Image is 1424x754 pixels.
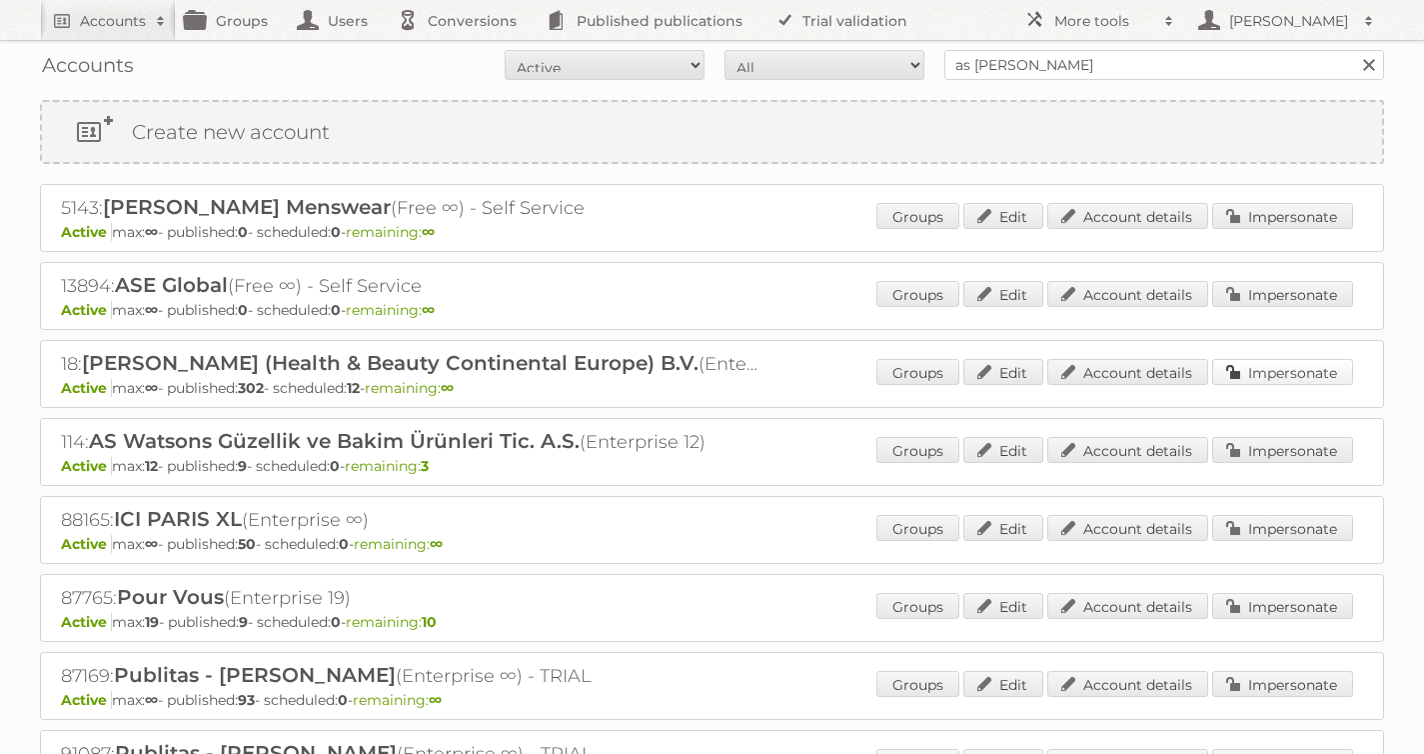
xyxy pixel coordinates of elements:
a: Impersonate [1212,437,1353,463]
span: Active [61,613,112,631]
a: Groups [876,203,959,229]
a: Groups [876,671,959,697]
span: Active [61,223,112,241]
strong: 12 [145,457,158,475]
strong: 3 [421,457,429,475]
strong: 10 [422,613,437,631]
strong: ∞ [145,691,158,709]
p: max: - published: - scheduled: - [61,379,1363,397]
h2: [PERSON_NAME] [1224,11,1354,31]
h2: 5143: (Free ∞) - Self Service [61,195,760,221]
span: AS Watsons Güzellik ve Bakim Ürünleri Tic. A.S. [89,429,580,453]
strong: ∞ [430,535,443,553]
span: Pour Vous [117,585,224,609]
a: Impersonate [1212,281,1353,307]
h2: 87765: (Enterprise 19) [61,585,760,611]
span: Active [61,379,112,397]
a: Groups [876,515,959,541]
strong: 0 [330,457,340,475]
strong: ∞ [145,379,158,397]
strong: ∞ [441,379,454,397]
strong: 9 [238,457,247,475]
h2: 114: (Enterprise 12) [61,429,760,455]
p: max: - published: - scheduled: - [61,691,1363,709]
a: Account details [1047,281,1208,307]
a: Groups [876,359,959,385]
span: remaining: [345,457,429,475]
span: [PERSON_NAME] (Health & Beauty Continental Europe) B.V. [82,351,699,375]
span: remaining: [353,691,442,709]
span: [PERSON_NAME] Menswear [103,195,391,219]
p: max: - published: - scheduled: - [61,223,1363,241]
h2: 87169: (Enterprise ∞) - TRIAL [61,663,760,689]
h2: 18: (Enterprise ∞) [61,351,760,377]
p: max: - published: - scheduled: - [61,535,1363,553]
a: Impersonate [1212,203,1353,229]
p: max: - published: - scheduled: - [61,301,1363,319]
h2: 88165: (Enterprise ∞) [61,507,760,533]
a: Edit [963,671,1043,697]
a: Account details [1047,593,1208,619]
strong: 0 [331,301,341,319]
span: Publitas - [PERSON_NAME] [114,663,396,687]
a: Account details [1047,515,1208,541]
a: Account details [1047,437,1208,463]
a: Impersonate [1212,359,1353,385]
p: max: - published: - scheduled: - [61,613,1363,631]
strong: ∞ [145,223,158,241]
strong: 0 [238,223,248,241]
strong: 302 [238,379,264,397]
span: remaining: [346,223,435,241]
strong: ∞ [422,223,435,241]
a: Impersonate [1212,671,1353,697]
a: Edit [963,593,1043,619]
h2: Accounts [80,11,146,31]
h2: More tools [1054,11,1154,31]
strong: ∞ [429,691,442,709]
strong: 0 [331,613,341,631]
span: Active [61,535,112,553]
span: ASE Global [115,273,228,297]
strong: 50 [238,535,256,553]
strong: 9 [239,613,248,631]
a: Edit [963,515,1043,541]
a: Edit [963,203,1043,229]
a: Edit [963,437,1043,463]
strong: 19 [145,613,159,631]
span: remaining: [346,301,435,319]
a: Account details [1047,203,1208,229]
strong: 0 [339,535,349,553]
h2: 13894: (Free ∞) - Self Service [61,273,760,299]
span: remaining: [354,535,443,553]
a: Impersonate [1212,593,1353,619]
a: Account details [1047,671,1208,697]
a: Edit [963,359,1043,385]
span: Active [61,457,112,475]
a: Groups [876,281,959,307]
strong: 0 [238,301,248,319]
a: Edit [963,281,1043,307]
span: remaining: [346,613,437,631]
strong: 93 [238,691,255,709]
span: ICI PARIS XL [114,507,242,531]
p: max: - published: - scheduled: - [61,457,1363,475]
strong: 0 [331,223,341,241]
span: Active [61,301,112,319]
a: Groups [876,437,959,463]
span: remaining: [365,379,454,397]
a: Create new account [42,102,1382,162]
strong: ∞ [145,535,158,553]
strong: 0 [338,691,348,709]
strong: 12 [347,379,360,397]
strong: ∞ [422,301,435,319]
a: Groups [876,593,959,619]
strong: ∞ [145,301,158,319]
a: Impersonate [1212,515,1353,541]
a: Account details [1047,359,1208,385]
span: Active [61,691,112,709]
